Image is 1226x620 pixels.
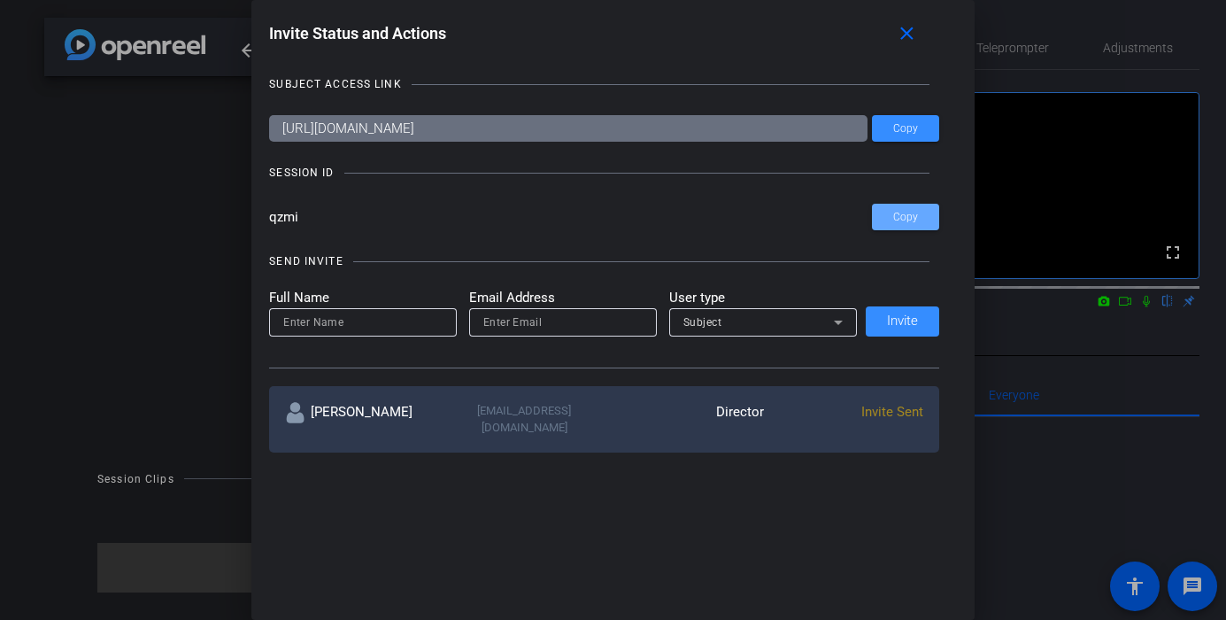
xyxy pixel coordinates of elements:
[683,316,722,329] span: Subject
[285,402,444,437] div: [PERSON_NAME]
[896,23,918,45] mat-icon: close
[605,402,764,437] div: Director
[269,75,401,93] div: SUBJECT ACCESS LINK
[469,288,657,308] mat-label: Email Address
[444,402,604,437] div: [EMAIL_ADDRESS][DOMAIN_NAME]
[483,312,643,333] input: Enter Email
[893,122,918,136] span: Copy
[861,404,923,420] span: Invite Sent
[269,164,334,182] div: SESSION ID
[269,164,939,182] openreel-title-line: SESSION ID
[283,312,443,333] input: Enter Name
[872,115,939,142] button: Copy
[669,288,857,308] mat-label: User type
[269,288,457,308] mat-label: Full Name
[269,75,939,93] openreel-title-line: SUBJECT ACCESS LINK
[872,204,939,230] button: Copy
[893,211,918,224] span: Copy
[269,18,939,50] div: Invite Status and Actions
[269,252,939,270] openreel-title-line: SEND INVITE
[269,252,343,270] div: SEND INVITE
